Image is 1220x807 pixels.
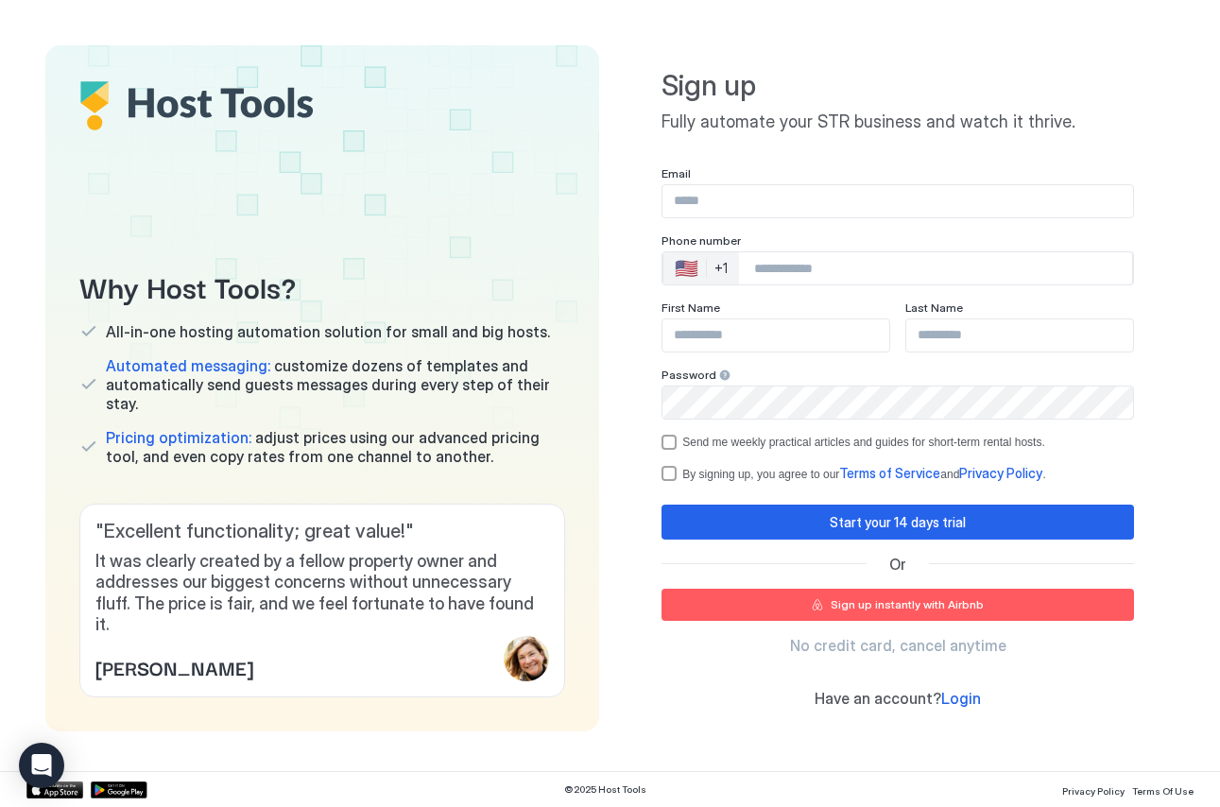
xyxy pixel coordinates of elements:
[682,465,1045,482] div: By signing up, you agree to our and .
[1062,785,1125,797] span: Privacy Policy
[906,319,1133,352] input: Input Field
[79,265,565,307] span: Why Host Tools?
[662,166,691,180] span: Email
[662,505,1134,540] button: Start your 14 days trial
[662,68,1134,104] span: Sign up
[662,386,1133,419] input: Input Field
[26,781,83,798] a: App Store
[106,356,270,375] span: Automated messaging:
[662,112,1134,133] span: Fully automate your STR business and watch it thrive.
[662,589,1134,621] button: Sign up instantly with Airbnb
[106,356,565,413] span: customize dozens of templates and automatically send guests messages during every step of their s...
[959,465,1042,481] span: Privacy Policy
[106,322,550,341] span: All-in-one hosting automation solution for small and big hosts.
[1132,780,1194,799] a: Terms Of Use
[662,233,741,248] span: Phone number
[1132,785,1194,797] span: Terms Of Use
[106,428,565,466] span: adjust prices using our advanced pricing tool, and even copy rates from one channel to another.
[959,467,1042,481] a: Privacy Policy
[662,319,889,352] input: Input Field
[941,689,981,708] span: Login
[662,435,1134,450] div: optOut
[839,467,940,481] a: Terms of Service
[830,512,966,532] div: Start your 14 days trial
[905,300,963,315] span: Last Name
[662,465,1134,482] div: termsPrivacy
[1062,780,1125,799] a: Privacy Policy
[682,436,1045,449] div: Send me weekly practical articles and guides for short-term rental hosts.
[504,636,549,681] div: profile
[662,300,720,315] span: First Name
[839,465,940,481] span: Terms of Service
[95,551,549,636] span: It was clearly created by a fellow property owner and addresses our biggest concerns without unne...
[564,783,646,796] span: © 2025 Host Tools
[739,251,1132,285] input: Phone Number input
[106,428,251,447] span: Pricing optimization:
[662,185,1133,217] input: Input Field
[714,260,728,277] div: +1
[95,520,549,543] span: " Excellent functionality; great value! "
[941,689,981,709] a: Login
[815,689,941,708] span: Have an account?
[889,555,906,574] span: Or
[790,636,1006,655] span: No credit card, cancel anytime
[91,781,147,798] a: Google Play Store
[831,596,984,613] div: Sign up instantly with Airbnb
[95,653,253,681] span: [PERSON_NAME]
[19,743,64,788] div: Open Intercom Messenger
[662,368,716,382] span: Password
[675,257,698,280] div: 🇺🇸
[663,252,739,284] div: Countries button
